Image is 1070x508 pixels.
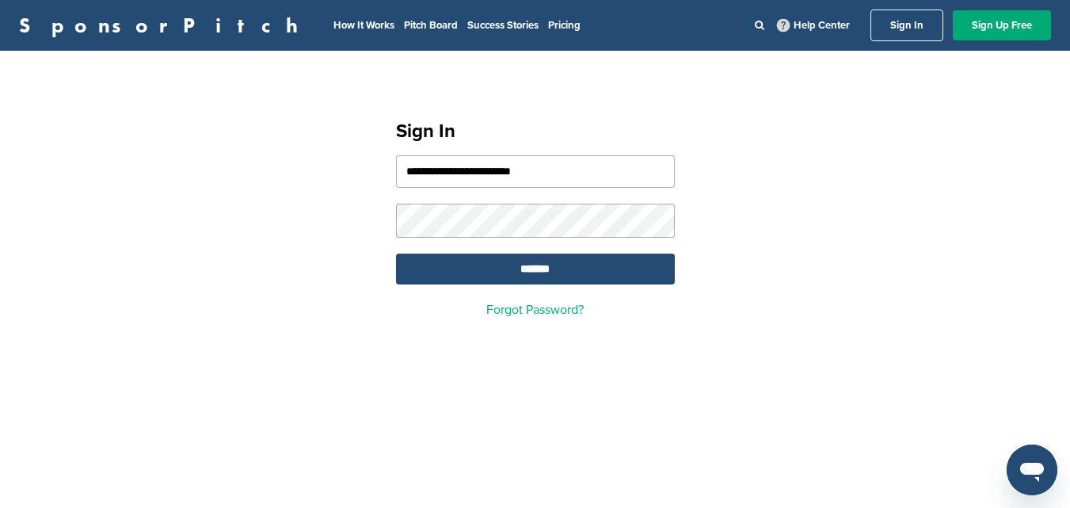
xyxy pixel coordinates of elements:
a: How It Works [333,19,394,32]
h1: Sign In [396,117,675,146]
a: Help Center [774,16,853,35]
a: Pricing [548,19,581,32]
a: Forgot Password? [486,302,584,318]
a: Sign In [870,10,943,41]
a: Pitch Board [404,19,458,32]
a: SponsorPitch [19,15,308,36]
iframe: Button to launch messaging window [1007,445,1057,495]
a: Success Stories [467,19,539,32]
a: Sign Up Free [953,10,1051,40]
